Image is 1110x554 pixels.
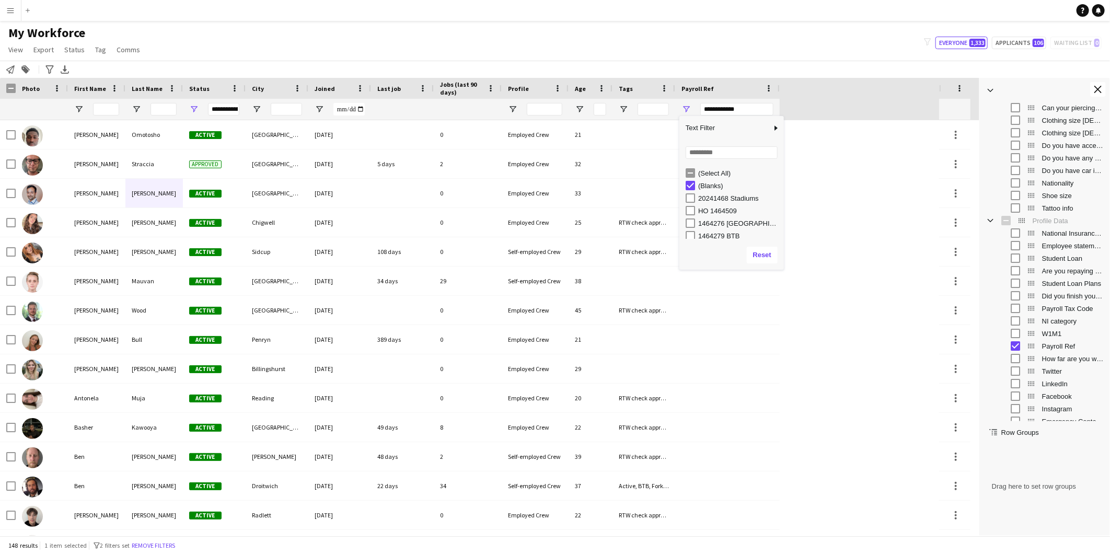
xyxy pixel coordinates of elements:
div: (Select All) [698,169,781,177]
div: Employed Crew [502,120,569,149]
div: Straccia [125,149,183,178]
div: [DATE] [308,296,371,325]
div: 21 [569,325,612,354]
div: [DATE] [308,442,371,471]
div: Employed Crew [502,179,569,207]
span: Approved [189,160,222,168]
span: Shoe size [1042,192,1104,200]
div: Twitter Column [979,365,1110,377]
div: [PERSON_NAME] [68,237,125,266]
button: Open Filter Menu [252,105,261,114]
input: Profile Filter Input [527,103,562,116]
div: Do you have any visible piercings? Column [979,152,1110,164]
button: Open Filter Menu [619,105,628,114]
div: 20241468 Stadiums [698,194,781,202]
button: Reset [747,247,778,263]
div: [DATE] [308,267,371,295]
div: [DATE] [308,354,371,383]
div: Penryn [246,325,308,354]
div: National Insurance (NI) number Column [979,227,1110,239]
div: [DATE] [308,501,371,529]
div: [PERSON_NAME] [125,442,183,471]
div: RTW check approved [612,413,675,442]
div: Clothing size MALE Column [979,126,1110,139]
span: 106 [1033,39,1044,47]
div: 37 [569,471,612,500]
div: Payroll Ref Column [979,340,1110,352]
a: Comms [112,43,144,56]
div: RTW check approved [612,384,675,412]
div: 0 [434,296,502,325]
div: 0 [434,325,502,354]
div: [DATE] [308,325,371,354]
div: Ben [68,471,125,500]
div: Active, BTB, Forks, Newsletter, Stadiums [612,471,675,500]
div: LinkedIn Column [979,377,1110,390]
div: 22 [569,413,612,442]
div: Facebook Column [979,390,1110,402]
app-action-btn: Add to tag [19,63,32,76]
div: Employed Crew [502,208,569,237]
span: Profile [508,85,529,93]
div: Employed Crew [502,501,569,529]
div: 0 [434,237,502,266]
div: 29 [569,237,612,266]
span: 2 filters set [100,541,130,549]
button: Remove filters [130,540,177,551]
div: Nationality Column [979,177,1110,189]
div: Payroll Tax Code Column [979,302,1110,315]
div: Shoe size Column [979,189,1110,202]
span: Active [189,453,222,461]
div: [PERSON_NAME] [246,442,308,471]
div: Self-employed Crew [502,471,569,500]
input: Tags Filter Input [638,103,669,116]
div: [DATE] [308,237,371,266]
div: [PERSON_NAME] [125,208,183,237]
div: Row Groups [979,437,1110,536]
img: Antonela Muja [22,389,43,410]
div: Can your piercings be removed? Column [979,101,1110,114]
div: Omotosho [125,120,183,149]
div: Radlett [246,501,308,529]
div: Student Loan Plans Column [979,277,1110,290]
div: 29 [434,267,502,295]
img: Amy Mauvan [22,272,43,293]
span: Active [189,219,222,227]
div: Mauvan [125,267,183,295]
span: Active [189,365,222,373]
div: Profile Data Column Group [979,214,1110,227]
div: 29 [569,354,612,383]
img: Annie Hart [22,360,43,380]
button: Open Filter Menu [189,105,199,114]
span: Twitter [1042,367,1104,375]
button: Open Filter Menu [132,105,141,114]
span: Nationality [1042,179,1104,187]
span: 1 item selected [44,541,87,549]
span: Export [33,45,54,54]
div: Employee statement Column [979,239,1110,252]
div: Tattoo info Column [979,202,1110,214]
div: 5 days [371,149,434,178]
span: Active [189,424,222,432]
app-action-btn: Advanced filters [43,63,56,76]
div: Do you have access to any of these vehicles? Column [979,139,1110,152]
div: Employed Crew [502,384,569,412]
div: Muja [125,384,183,412]
span: Payroll Ref [681,85,714,93]
div: [PERSON_NAME] [125,237,183,266]
div: [PERSON_NAME] [68,208,125,237]
app-action-btn: Notify workforce [4,63,17,76]
img: Annabelle Bull [22,330,43,351]
span: Active [189,307,222,315]
span: Active [189,395,222,402]
span: Do you have access to any of these vehicles? [1042,142,1104,149]
div: 1464276 [GEOGRAPHIC_DATA] [698,220,781,227]
div: 22 [569,501,612,529]
div: 32 [569,149,612,178]
a: Status [60,43,89,56]
div: 38 [569,267,612,295]
div: RTW check approved [612,208,675,237]
input: Age Filter Input [594,103,606,116]
span: Payroll Ref [1042,342,1104,350]
div: Employed Crew [502,325,569,354]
